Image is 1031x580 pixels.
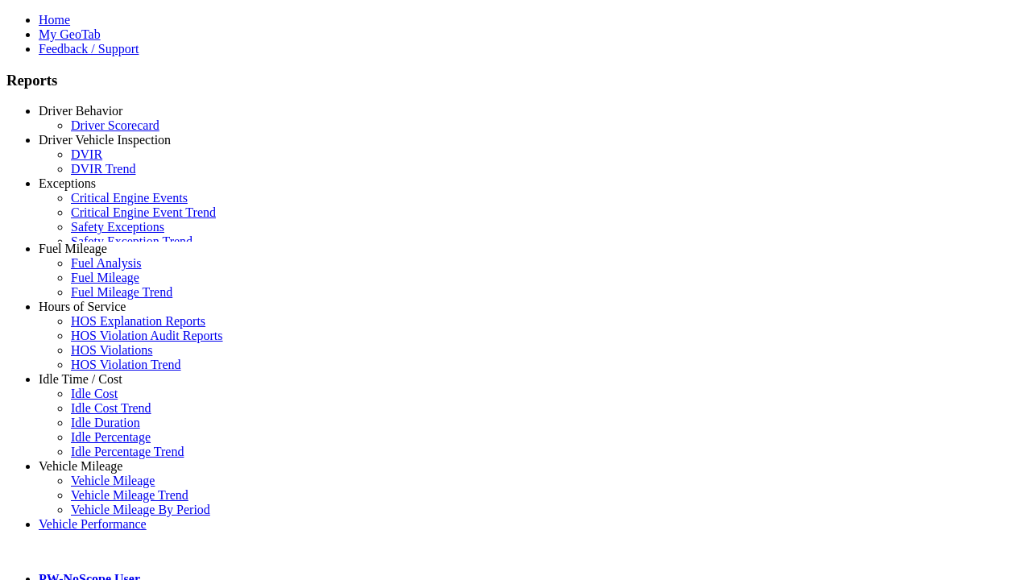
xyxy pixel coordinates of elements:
a: Idle Cost Trend [71,401,151,415]
a: Driver Behavior [39,104,122,118]
h3: Reports [6,72,1025,89]
a: Vehicle Mileage Trend [71,488,188,502]
a: Fuel Mileage Trend [71,285,172,299]
a: Vehicle Mileage [71,474,155,487]
a: HOS Violation Audit Reports [71,329,223,342]
a: Driver Vehicle Inspection [39,133,171,147]
a: Fuel Analysis [71,256,142,270]
a: Idle Time / Cost [39,372,122,386]
a: Home [39,13,70,27]
a: Fuel Mileage [71,271,139,284]
a: HOS Explanation Reports [71,314,205,328]
a: Idle Duration [71,416,140,429]
a: Critical Engine Events [71,191,188,205]
a: Vehicle Mileage By Period [71,503,210,516]
a: Vehicle Performance [39,517,147,531]
a: Vehicle Mileage [39,459,122,473]
a: HOS Violation Trend [71,358,181,371]
a: Feedback / Support [39,42,139,56]
a: Safety Exception Trend [71,234,193,248]
a: DVIR [71,147,102,161]
a: Idle Percentage Trend [71,445,184,458]
a: My GeoTab [39,27,101,41]
a: Safety Exceptions [71,220,164,234]
a: Idle Cost [71,387,118,400]
a: Hours of Service [39,300,126,313]
a: DVIR Trend [71,162,135,176]
a: Driver Scorecard [71,118,159,132]
a: HOS Violations [71,343,152,357]
a: Exceptions [39,176,96,190]
a: Critical Engine Event Trend [71,205,216,219]
a: Idle Percentage [71,430,151,444]
a: Fuel Mileage [39,242,107,255]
